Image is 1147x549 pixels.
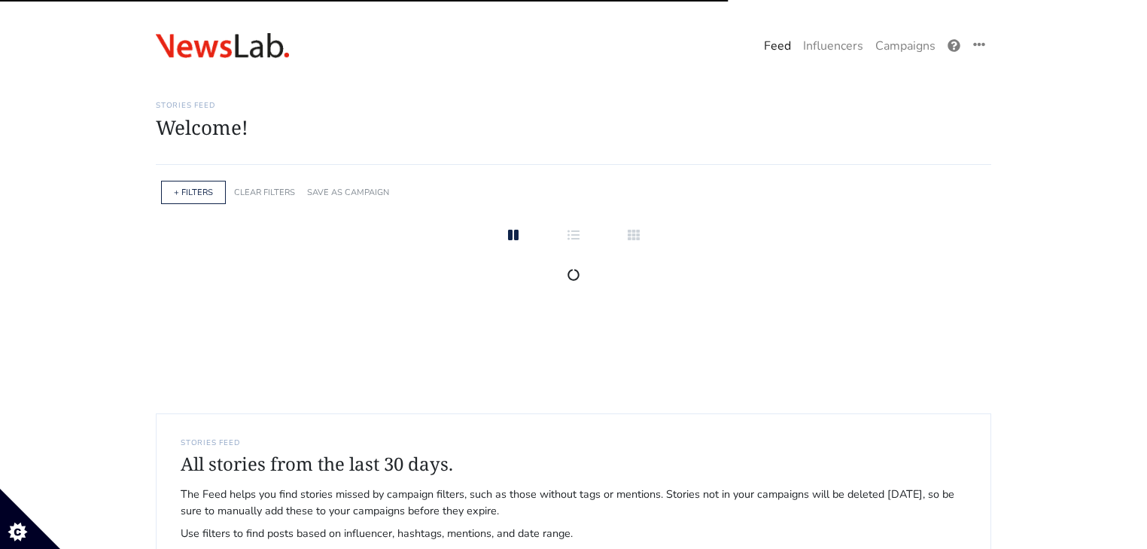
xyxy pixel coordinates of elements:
a: CLEAR FILTERS [234,187,295,198]
h4: All stories from the last 30 days. [181,453,966,475]
h1: Welcome! [156,116,991,139]
a: + FILTERS [174,187,213,198]
span: The Feed helps you find stories missed by campaign filters, such as those without tags or mention... [181,486,966,519]
h6: Stories Feed [156,101,991,110]
a: SAVE AS CAMPAIGN [307,187,389,198]
img: 08:26:46_1609835206 [156,33,289,59]
a: Campaigns [869,31,942,61]
h6: STORIES FEED [181,438,966,447]
a: Feed [758,31,797,61]
span: Use filters to find posts based on influencer, hashtags, mentions, and date range. [181,526,966,542]
a: Influencers [797,31,869,61]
